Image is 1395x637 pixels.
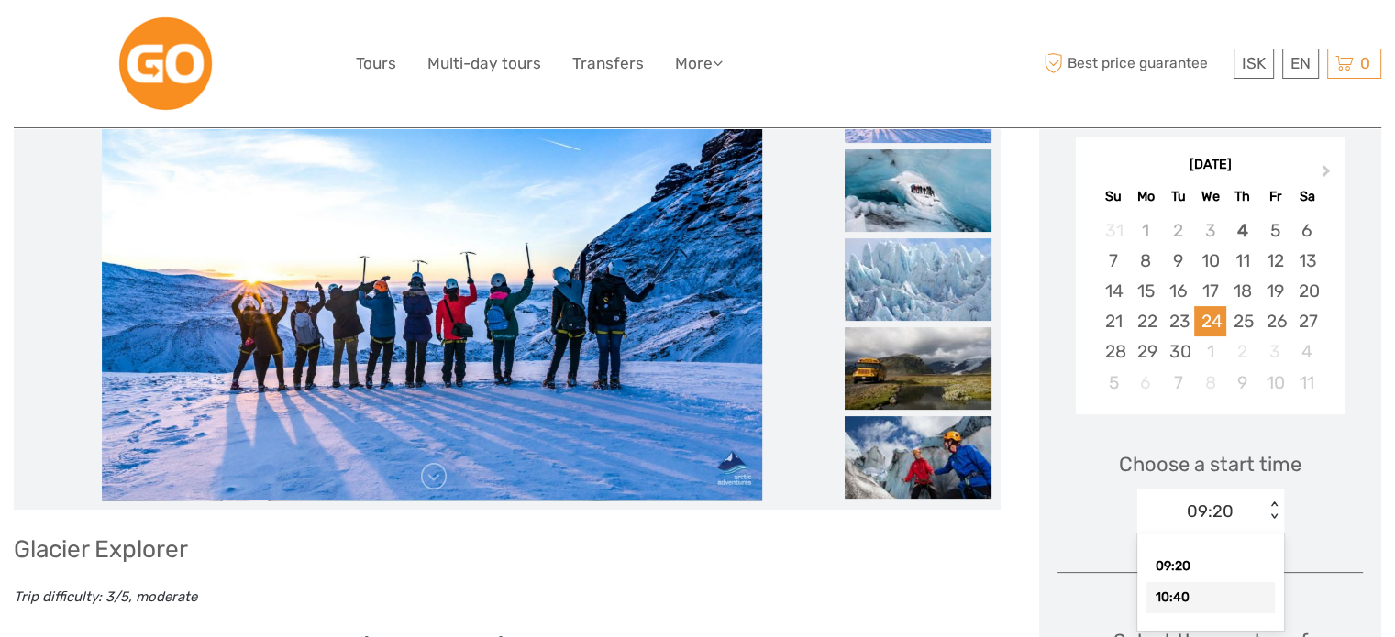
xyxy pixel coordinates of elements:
img: 04184d367bcb4b11b6f7e0d48aac470f_slider_thumbnail.jpeg [845,327,991,410]
div: Choose Saturday, October 11th, 2025 [1291,368,1323,398]
div: Mo [1130,184,1162,209]
div: month 2025-09 [1082,215,1339,398]
div: Choose Tuesday, September 23rd, 2025 [1162,306,1194,336]
div: Not available Monday, September 1st, 2025 [1130,215,1162,246]
a: Tours [356,50,396,77]
div: We [1194,184,1226,209]
div: Not available Thursday, October 2nd, 2025 [1226,336,1258,367]
div: Sa [1291,184,1323,209]
div: Choose Thursday, September 25th, 2025 [1226,306,1258,336]
button: Next Month [1313,160,1343,190]
div: Choose Monday, September 8th, 2025 [1130,246,1162,276]
div: Choose Sunday, September 7th, 2025 [1097,246,1129,276]
div: Choose Sunday, October 5th, 2025 [1097,368,1129,398]
img: 1096-1703b550-bf4e-4db5-bf57-08e43595299e_logo_big.jpg [116,14,216,114]
div: Choose Friday, September 12th, 2025 [1258,246,1290,276]
div: 10:40 [1146,582,1275,613]
div: Choose Friday, September 26th, 2025 [1258,306,1290,336]
em: Trip difficulty: 3/5, moderate [14,588,197,605]
div: Not available Wednesday, October 8th, 2025 [1194,368,1226,398]
div: Th [1226,184,1258,209]
div: Choose Friday, October 10th, 2025 [1258,368,1290,398]
div: Choose Saturday, October 4th, 2025 [1291,336,1323,367]
div: Choose Thursday, September 18th, 2025 [1226,276,1258,306]
span: Choose a start time [1119,450,1301,478]
a: Multi-day tours [427,50,541,77]
div: Choose Wednesday, October 1st, 2025 [1194,336,1226,367]
button: Open LiveChat chat widget [211,28,233,50]
div: Tu [1162,184,1194,209]
div: Choose Tuesday, September 30th, 2025 [1162,336,1194,367]
div: Not available Sunday, August 31st, 2025 [1097,215,1129,246]
img: 3f620b2885004293a674bd9417bfb398_slider_thumbnail.jpeg [845,238,991,321]
div: < > [1267,501,1282,521]
div: Fr [1258,184,1290,209]
div: Choose Saturday, September 6th, 2025 [1291,215,1323,246]
div: Choose Saturday, September 27th, 2025 [1291,306,1323,336]
span: ISK [1242,54,1266,72]
div: Choose Friday, September 19th, 2025 [1258,276,1290,306]
p: We're away right now. Please check back later! [26,32,207,47]
img: bf49cefcbe8248b0a1c3789c20725a9f_slider_thumbnail.jpeg [845,149,991,232]
a: Transfers [572,50,644,77]
div: Choose Sunday, September 21st, 2025 [1097,306,1129,336]
a: More [675,50,723,77]
div: Su [1097,184,1129,209]
div: [DATE] [1076,156,1345,175]
div: Choose Saturday, September 13th, 2025 [1291,246,1323,276]
div: EN [1282,49,1319,79]
div: Not available Wednesday, September 3rd, 2025 [1194,215,1226,246]
div: Choose Saturday, September 20th, 2025 [1291,276,1323,306]
h2: Glacier Explorer [14,535,1001,565]
div: Choose Wednesday, September 17th, 2025 [1194,276,1226,306]
div: Choose Wednesday, September 24th, 2025 [1194,306,1226,336]
div: Not available Tuesday, September 2nd, 2025 [1162,215,1194,246]
div: Choose Tuesday, September 9th, 2025 [1162,246,1194,276]
div: Choose Friday, September 5th, 2025 [1258,215,1290,246]
img: 02cdd27158aa4c4ba8f8ee10ec94e603_main_slider.jpg [102,60,762,500]
div: Choose Monday, September 22nd, 2025 [1130,306,1162,336]
div: Choose Monday, September 15th, 2025 [1130,276,1162,306]
div: Choose Tuesday, October 7th, 2025 [1162,368,1194,398]
div: Choose Wednesday, September 10th, 2025 [1194,246,1226,276]
div: Choose Tuesday, September 16th, 2025 [1162,276,1194,306]
div: Choose Sunday, September 28th, 2025 [1097,336,1129,367]
img: 068d73795455484a83400216e1bc3f84_slider_thumbnail.jpeg [845,416,991,499]
div: Not available Monday, October 6th, 2025 [1130,368,1162,398]
div: Not available Friday, October 3rd, 2025 [1258,336,1290,367]
div: Choose Sunday, September 14th, 2025 [1097,276,1129,306]
div: 09:20 [1146,551,1275,582]
div: 09:20 [1187,500,1234,523]
span: 0 [1357,54,1373,72]
div: Choose Thursday, October 9th, 2025 [1226,368,1258,398]
span: Best price guarantee [1039,49,1229,79]
div: Choose Thursday, September 4th, 2025 [1226,215,1258,246]
div: Choose Thursday, September 11th, 2025 [1226,246,1258,276]
div: Choose Monday, September 29th, 2025 [1130,336,1162,367]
